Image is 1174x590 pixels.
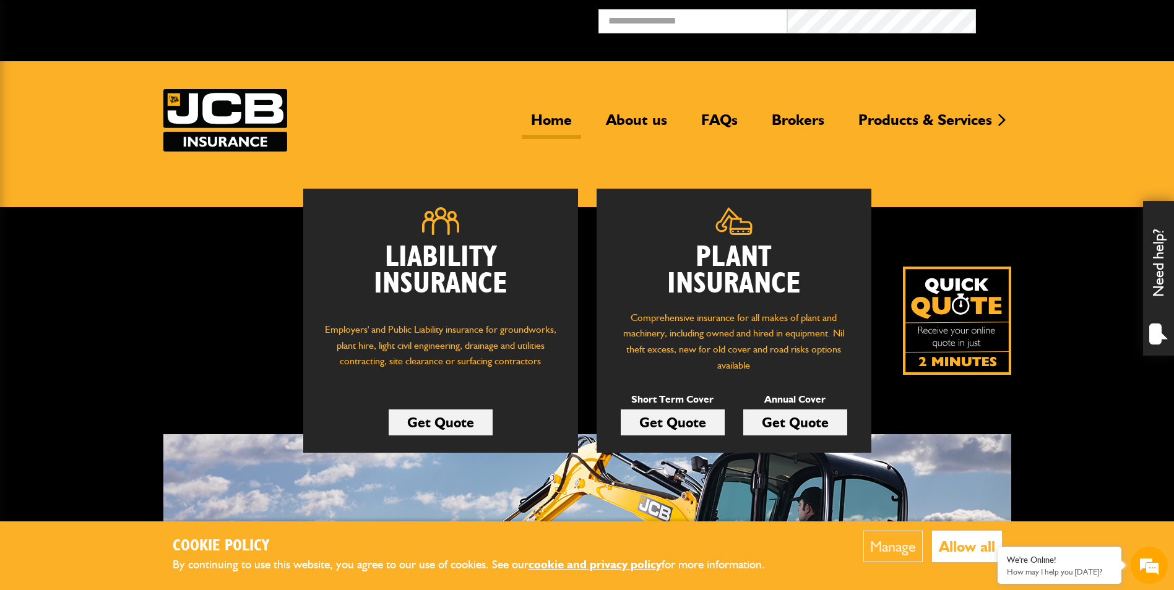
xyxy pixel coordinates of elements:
button: Manage [863,531,923,562]
p: Comprehensive insurance for all makes of plant and machinery, including owned and hired in equipm... [615,310,853,373]
p: Short Term Cover [621,391,725,408]
a: Get Quote [743,409,847,435]
a: About us [597,111,676,139]
div: We're Online! [1007,555,1112,565]
p: By continuing to use this website, you agree to our use of cookies. See our for more information. [173,555,785,575]
h2: Cookie Policy [173,537,785,556]
a: Get your insurance quote isn just 2-minutes [903,267,1011,375]
h2: Liability Insurance [322,244,559,310]
a: Products & Services [849,111,1001,139]
img: JCB Insurance Services logo [163,89,287,152]
p: Annual Cover [743,391,847,408]
a: cookie and privacy policy [529,557,662,571]
p: Employers' and Public Liability insurance for groundworks, plant hire, light civil engineering, d... [322,322,559,381]
button: Broker Login [976,9,1165,28]
a: Get Quote [621,409,725,435]
a: Get Quote [389,409,493,435]
div: Need help? [1143,201,1174,356]
h2: Plant Insurance [615,244,853,297]
img: Quick Quote [903,267,1011,375]
p: How may I help you today? [1007,567,1112,576]
a: Home [522,111,581,139]
button: Allow all [932,531,1002,562]
a: Brokers [762,111,834,139]
a: FAQs [692,111,747,139]
a: JCB Insurance Services [163,89,287,152]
